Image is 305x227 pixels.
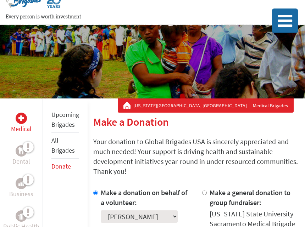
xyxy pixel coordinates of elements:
[16,210,27,222] div: Public Health
[9,189,33,199] p: Business
[18,181,24,186] img: Business
[9,178,33,199] a: BusinessBusiness
[210,188,290,207] label: Make a general donation to group fundraiser:
[51,159,79,174] li: Donate
[18,115,24,121] img: Medical
[51,133,79,159] li: All Brigades
[6,13,250,21] p: Every person is worth investment
[51,107,79,133] li: Upcoming Brigades
[16,113,27,124] div: Medical
[51,110,79,129] a: Upcoming Brigades
[133,102,250,109] a: [US_STATE][GEOGRAPHIC_DATA] [GEOGRAPHIC_DATA]
[18,147,24,154] img: Dental
[12,157,30,166] p: Dental
[93,115,299,128] h2: Make a Donation
[16,145,27,157] div: Dental
[51,162,71,170] a: Donate
[93,137,299,176] p: Your donation to Global Brigades USA is sincerely appreciated and much needed! Your support is dr...
[16,178,27,189] div: Business
[18,212,24,220] img: Public Health
[101,188,187,207] label: Make a donation on behalf of a volunteer:
[123,102,288,109] div: Medical Brigades
[51,136,75,154] a: All Brigades
[11,113,32,134] a: MedicalMedical
[12,145,30,166] a: DentalDental
[11,124,32,134] p: Medical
